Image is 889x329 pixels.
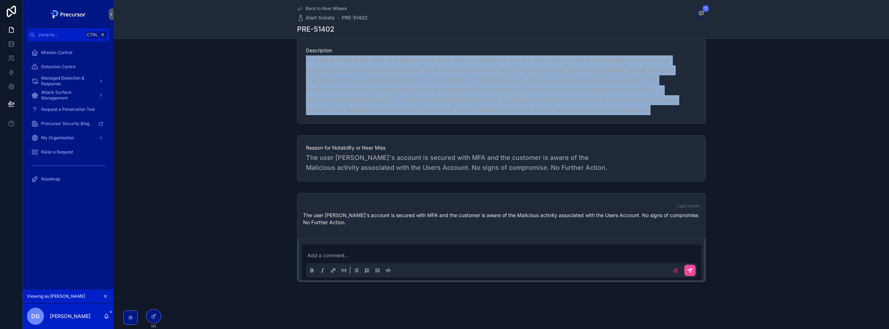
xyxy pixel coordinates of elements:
img: App logo [49,9,88,20]
a: Mission Control [27,46,109,59]
span: 1 [702,5,709,12]
span: DG [31,312,40,320]
a: Request a Penetration Test [27,103,109,116]
span: The user [PERSON_NAME]'s account is secured with MFA and the customer is aware of the Malicious a... [306,153,697,173]
button: 1 [697,9,706,18]
a: PRE-51402 [342,14,368,21]
span: Ctrl [86,31,99,38]
span: Request a Penetration Test [41,107,95,112]
span: The user [PERSON_NAME]'s account is secured with MFA and the customer is aware of the Malicious a... [303,212,699,225]
span: Reason for Notability or Near Miss [306,144,697,151]
span: Raise a Request [41,149,73,155]
a: Managed Detection & Response [27,75,109,87]
span: Roadmap [41,176,60,182]
span: Description [306,47,697,54]
span: Last month [677,203,700,209]
span: Back to Near Misses [306,6,347,11]
span: Detection Centre [41,64,76,70]
div: scrollable content [23,41,114,195]
span: Precursor Security Blog [41,121,89,126]
span: Jump to... [38,32,83,38]
a: Raise a Request [27,146,109,158]
span: My Organisation [41,135,74,141]
span: Attack Surface Management [41,90,93,101]
a: Back to Near Misses [297,6,347,11]
a: Attack Surface Management [27,89,109,102]
span: Alert tickets [306,14,335,21]
span: At [DATE]T09:09:59.739Z, a high-severity alert was generated for the TT-International-SIEM enviro... [306,55,697,115]
p: [PERSON_NAME] [50,313,90,320]
a: Detection Centre [27,60,109,73]
a: My Organisation [27,131,109,144]
a: Alert tickets [297,14,335,21]
a: Roadmap [27,173,109,185]
span: K [100,32,106,38]
h1: PRE-51402 [297,24,334,34]
span: Managed Detection & Response [41,75,93,87]
a: Precursor Security Blog [27,117,109,130]
span: Viewing as [PERSON_NAME] [27,293,85,299]
button: Jump to...CtrlK [27,28,109,41]
span: Mission Control [41,50,72,55]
